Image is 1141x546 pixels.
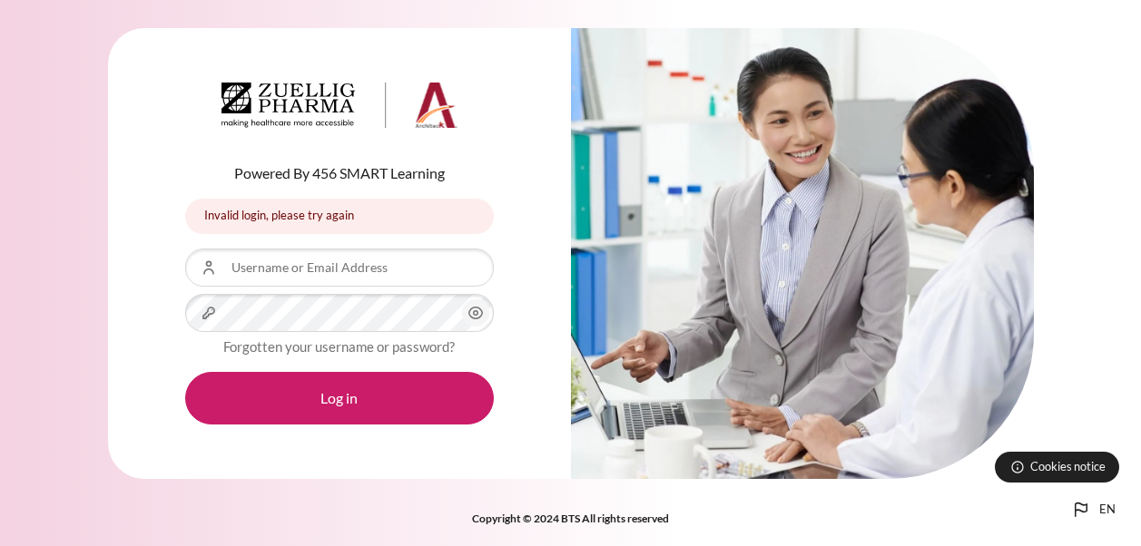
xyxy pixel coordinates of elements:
input: Username or Email Address [185,249,494,287]
a: Forgotten your username or password? [223,338,455,355]
p: Powered By 456 SMART Learning [185,162,494,184]
button: Log in [185,372,494,424]
button: Cookies notice [995,452,1119,483]
div: Invalid login, please try again [185,199,494,234]
span: Cookies notice [1030,458,1106,475]
a: Architeck [221,83,457,135]
button: Languages [1063,492,1123,528]
strong: Copyright © 2024 BTS All rights reserved [472,512,669,525]
img: Architeck [221,83,457,128]
span: en [1099,501,1116,519]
